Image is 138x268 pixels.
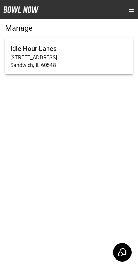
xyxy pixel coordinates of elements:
[3,6,39,13] img: logo
[10,54,128,61] p: [STREET_ADDRESS]
[10,61,128,69] p: Sandwich, IL 60548
[5,23,133,33] h5: Manage
[125,3,138,16] button: open drawer
[10,44,128,54] h6: Idle Hour Lanes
